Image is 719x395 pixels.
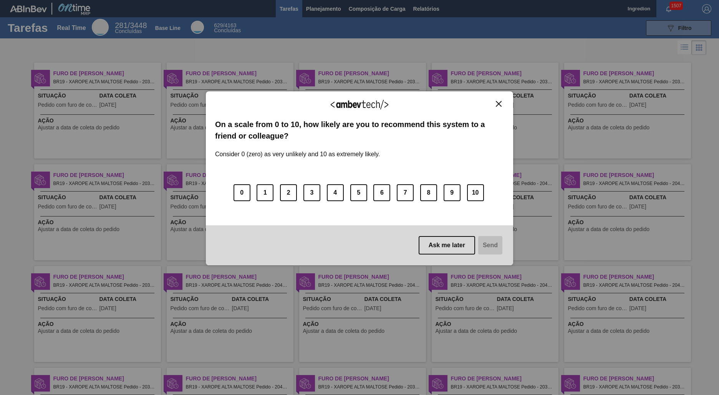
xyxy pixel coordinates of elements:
[494,101,504,107] button: Close
[257,184,273,201] button: 1
[234,184,250,201] button: 0
[496,101,502,107] img: Close
[303,184,320,201] button: 3
[327,184,344,201] button: 4
[397,184,414,201] button: 7
[419,236,475,255] button: Ask me later
[373,184,390,201] button: 6
[350,184,367,201] button: 5
[467,184,484,201] button: 10
[215,119,504,142] label: On a scale from 0 to 10, how likely are you to recommend this system to a friend or colleague?
[420,184,437,201] button: 8
[331,100,388,109] img: Logo Ambevtech
[280,184,297,201] button: 2
[215,142,380,158] label: Consider 0 (zero) as very unlikely and 10 as extremely likely.
[444,184,461,201] button: 9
